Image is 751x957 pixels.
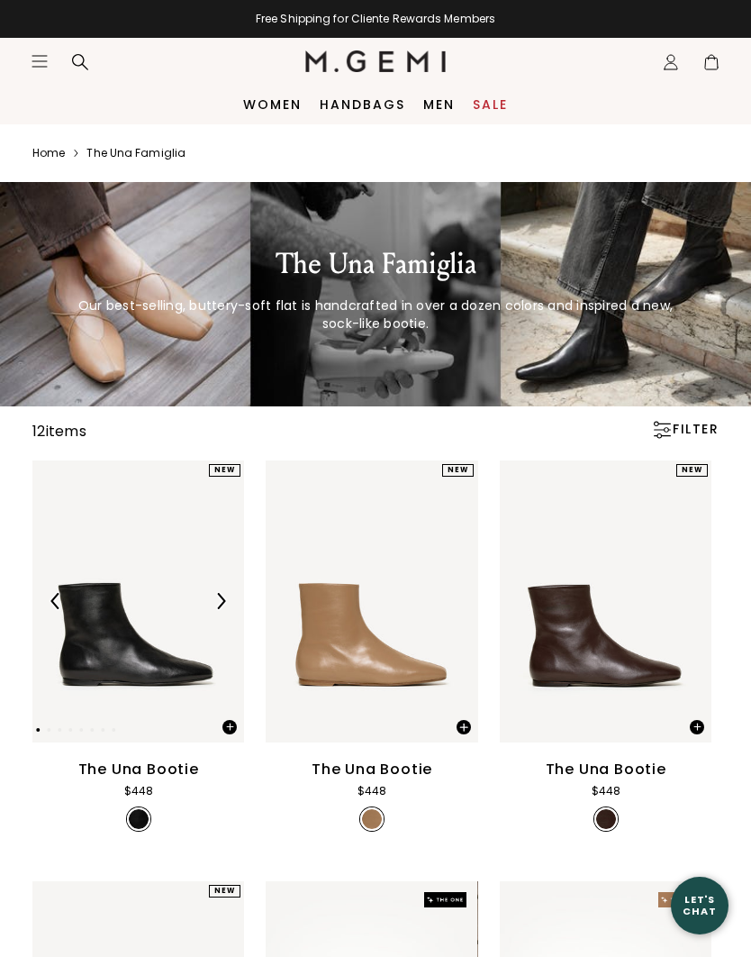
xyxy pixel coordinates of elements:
[305,50,447,72] img: M.Gemi
[48,593,64,609] img: Previous Arrow
[32,460,244,838] a: The Una BootieNEWThe Una BootiePrevious ArrowNext ArrowThe Una Bootie$448
[320,97,405,112] a: Handbags
[477,460,689,743] img: The Una Bootie
[423,97,455,112] a: Men
[209,464,240,477] div: NEW
[312,759,432,780] div: The Una Bootie
[653,421,671,439] img: Open filters
[676,464,708,477] div: NEW
[78,759,199,780] div: The Una Bootie
[72,296,680,333] div: Our best-selling, buttery-soft flat is handcrafted in over a dozen colors and inspired a new, soc...
[32,421,86,442] div: 12 items
[500,460,711,838] a: The Una BootieNEWThe Una BootieThe Una Bootie$448
[213,593,229,609] img: Next Arrow
[31,52,49,70] button: Open site menu
[658,892,701,907] img: The One tag
[54,246,697,282] div: The Una Famiglia
[32,146,65,160] a: Home
[651,421,719,439] div: FILTER
[357,782,386,800] div: $448
[244,460,456,743] img: The Una Bootie
[129,809,149,829] img: v_7402721083451_SWATCH_50x.jpg
[362,809,382,829] img: v_7402721148987_SWATCH_50x.jpg
[243,97,302,112] a: Women
[442,464,474,477] div: NEW
[32,460,244,743] img: The Una Bootie
[473,97,508,112] a: Sale
[671,894,728,916] div: Let's Chat
[266,460,477,743] img: The Una Bootie
[596,809,616,829] img: v_7402721116219_SWATCH_50x.jpg
[209,885,240,898] div: NEW
[124,782,153,800] div: $448
[592,782,620,800] div: $448
[86,146,185,160] a: The una famiglia
[500,460,711,743] img: The Una Bootie
[424,892,466,907] img: The One tag
[546,759,666,780] div: The Una Bootie
[266,460,477,838] a: The Una BootieNEWThe Una BootieThe Una Bootie$448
